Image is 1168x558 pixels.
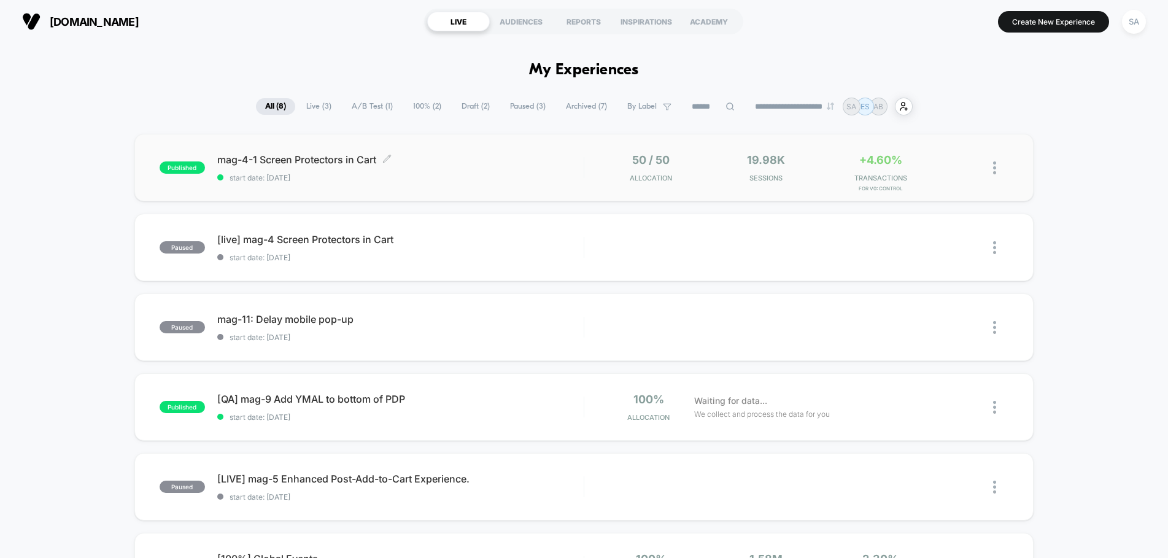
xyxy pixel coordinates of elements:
[404,98,451,115] span: 100% ( 2 )
[678,12,740,31] div: ACADEMY
[217,313,584,325] span: mag-11: Delay mobile pop-up
[632,153,670,166] span: 50 / 50
[217,492,584,502] span: start date: [DATE]
[711,174,820,182] span: Sessions
[217,253,584,262] span: start date: [DATE]
[630,174,672,182] span: Allocation
[217,233,584,246] span: [live] mag-4 Screen Protectors in Cart
[217,173,584,182] span: start date: [DATE]
[217,333,584,342] span: start date: [DATE]
[694,394,767,408] span: Waiting for data...
[217,393,584,405] span: [QA] mag-9 Add YMAL to bottom of PDP
[861,102,870,111] p: ES
[160,321,205,333] span: paused
[557,98,616,115] span: Archived ( 7 )
[873,102,883,111] p: AB
[501,98,555,115] span: Paused ( 3 )
[1122,10,1146,34] div: SA
[297,98,341,115] span: Live ( 3 )
[694,408,830,420] span: We collect and process the data for you
[993,241,996,254] img: close
[160,481,205,493] span: paused
[633,393,664,406] span: 100%
[615,12,678,31] div: INSPIRATIONS
[826,185,935,192] span: for v0: Control
[747,153,785,166] span: 19.98k
[627,413,670,422] span: Allocation
[827,103,834,110] img: end
[529,61,639,79] h1: My Experiences
[427,12,490,31] div: LIVE
[490,12,552,31] div: AUDIENCES
[993,481,996,494] img: close
[846,102,856,111] p: SA
[998,11,1109,33] button: Create New Experience
[552,12,615,31] div: REPORTS
[217,413,584,422] span: start date: [DATE]
[160,161,205,174] span: published
[993,321,996,334] img: close
[160,401,205,413] span: published
[22,12,41,31] img: Visually logo
[217,153,584,166] span: mag-4-1 Screen Protectors in Cart
[993,401,996,414] img: close
[50,15,139,28] span: [DOMAIN_NAME]
[993,161,996,174] img: close
[18,12,142,31] button: [DOMAIN_NAME]
[452,98,499,115] span: Draft ( 2 )
[217,473,584,485] span: [LIVE] mag-5 Enhanced Post-Add-to-Cart Experience.
[859,153,902,166] span: +4.60%
[826,174,935,182] span: TRANSACTIONS
[627,102,657,111] span: By Label
[160,241,205,254] span: paused
[1118,9,1150,34] button: SA
[342,98,402,115] span: A/B Test ( 1 )
[256,98,295,115] span: All ( 8 )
